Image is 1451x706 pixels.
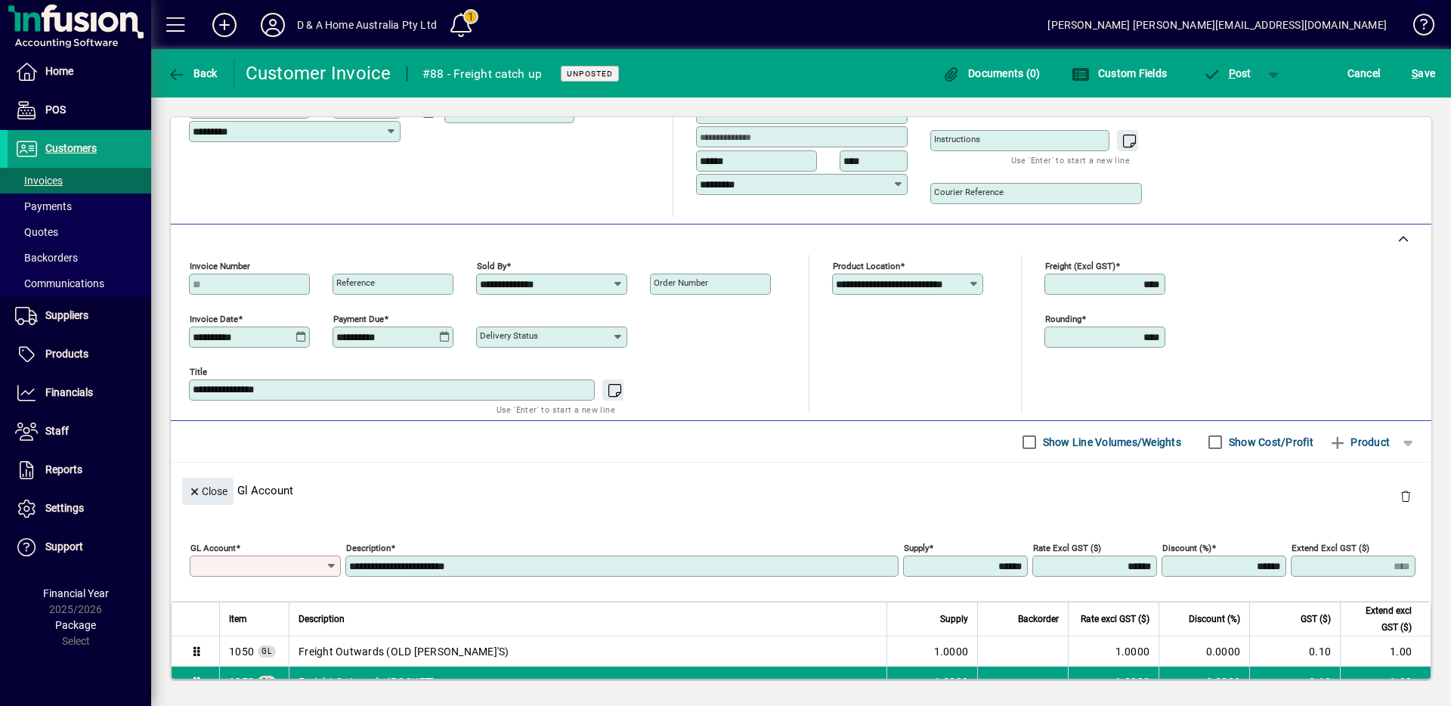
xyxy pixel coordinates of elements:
[299,674,435,689] span: Freight Outwards (POCKET)
[182,478,234,505] button: Close
[1202,67,1251,79] span: ost
[1388,478,1424,514] button: Delete
[1040,435,1181,450] label: Show Line Volumes/Weights
[1321,429,1397,456] button: Product
[1412,67,1418,79] span: S
[8,53,151,91] a: Home
[1344,60,1384,87] button: Cancel
[8,194,151,219] a: Payments
[45,142,97,154] span: Customers
[8,490,151,528] a: Settings
[171,463,1431,518] div: Gl Account
[934,674,969,689] span: 1.0000
[45,386,93,398] span: Financials
[1011,151,1130,169] mat-hint: Use 'Enter' to start a new line
[246,61,391,85] div: Customer Invoice
[1229,67,1236,79] span: P
[45,502,84,514] span: Settings
[229,611,247,627] span: Item
[8,528,151,566] a: Support
[934,134,980,144] mat-label: Instructions
[8,336,151,373] a: Products
[261,647,272,655] span: GL
[1078,644,1149,659] div: 1.0000
[15,252,78,264] span: Backorders
[8,413,151,451] a: Staff
[1162,543,1211,553] mat-label: Discount (%)
[1045,314,1081,324] mat-label: Rounding
[1078,674,1149,689] div: 1.0000
[8,451,151,489] a: Reports
[249,11,297,39] button: Profile
[178,484,237,497] app-page-header-button: Close
[1081,611,1149,627] span: Rate excl GST ($)
[567,69,613,79] span: Unposted
[297,13,437,37] div: D & A Home Australia Pty Ltd
[833,261,900,271] mat-label: Product location
[45,309,88,321] span: Suppliers
[15,200,72,212] span: Payments
[1350,602,1412,636] span: Extend excl GST ($)
[45,104,66,116] span: POS
[45,65,73,77] span: Home
[934,644,969,659] span: 1.0000
[1189,611,1240,627] span: Discount (%)
[43,587,109,599] span: Financial Year
[163,60,221,87] button: Back
[167,67,218,79] span: Back
[1388,489,1424,503] app-page-header-button: Delete
[45,348,88,360] span: Products
[190,367,207,377] mat-label: Title
[15,277,104,290] span: Communications
[8,374,151,412] a: Financials
[1408,60,1439,87] button: Save
[1412,61,1435,85] span: ave
[1329,430,1390,454] span: Product
[1159,636,1249,667] td: 0.0000
[1340,667,1431,697] td: 1.00
[8,219,151,245] a: Quotes
[8,297,151,335] a: Suppliers
[45,540,83,553] span: Support
[1018,611,1059,627] span: Backorder
[188,479,227,504] span: Close
[8,91,151,129] a: POS
[1340,636,1431,667] td: 1.00
[229,674,254,689] span: Freight Outwards
[190,543,236,553] mat-label: GL Account
[1249,667,1340,697] td: 0.10
[1249,636,1340,667] td: 0.10
[15,175,63,187] span: Invoices
[8,245,151,271] a: Backorders
[261,677,272,686] span: GL
[55,619,96,631] span: Package
[1045,261,1115,271] mat-label: Freight (excl GST)
[939,60,1044,87] button: Documents (0)
[8,271,151,296] a: Communications
[942,67,1041,79] span: Documents (0)
[200,11,249,39] button: Add
[422,62,543,86] div: #88 - Freight catch up
[1301,611,1331,627] span: GST ($)
[480,330,538,341] mat-label: Delivery status
[654,277,708,288] mat-label: Order number
[190,261,250,271] mat-label: Invoice number
[299,644,509,659] span: Freight Outwards (OLD [PERSON_NAME]'S)
[1292,543,1369,553] mat-label: Extend excl GST ($)
[1195,60,1259,87] button: Post
[45,425,69,437] span: Staff
[1226,435,1313,450] label: Show Cost/Profit
[190,314,238,324] mat-label: Invoice date
[1159,667,1249,697] td: 0.0000
[346,543,391,553] mat-label: Description
[333,314,384,324] mat-label: Payment due
[8,168,151,194] a: Invoices
[45,463,82,475] span: Reports
[151,60,234,87] app-page-header-button: Back
[1072,67,1167,79] span: Custom Fields
[229,644,254,659] span: Freight Outwards
[940,611,968,627] span: Supply
[1068,60,1171,87] button: Custom Fields
[497,401,615,418] mat-hint: Use 'Enter' to start a new line
[1033,543,1101,553] mat-label: Rate excl GST ($)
